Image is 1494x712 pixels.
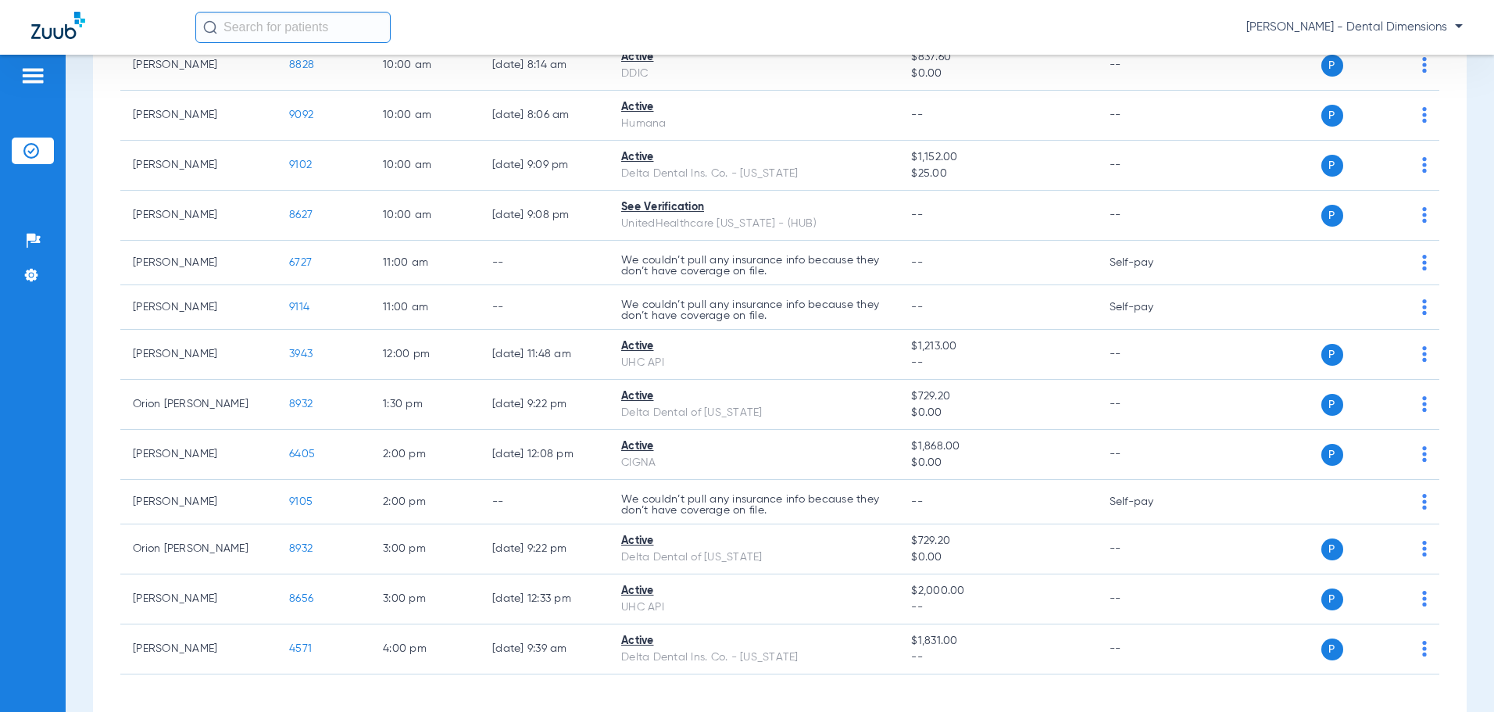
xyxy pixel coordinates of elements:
td: [DATE] 12:33 PM [480,574,609,624]
span: 9102 [289,159,312,170]
img: x.svg [1387,591,1403,606]
span: 6405 [289,449,315,460]
img: group-dot-blue.svg [1422,591,1427,606]
span: P [1321,394,1343,416]
div: CIGNA [621,455,886,471]
td: -- [1097,430,1203,480]
div: Delta Dental of [US_STATE] [621,549,886,566]
img: x.svg [1387,207,1403,223]
img: x.svg [1387,157,1403,173]
td: [PERSON_NAME] [120,41,277,91]
div: Active [621,49,886,66]
div: See Verification [621,199,886,216]
img: Zuub Logo [31,12,85,39]
span: P [1321,639,1343,660]
td: [PERSON_NAME] [120,91,277,141]
td: Self-pay [1097,285,1203,330]
span: -- [911,355,1084,371]
img: x.svg [1387,641,1403,657]
td: -- [1097,91,1203,141]
td: 1:30 PM [370,380,480,430]
td: 11:00 AM [370,285,480,330]
span: 3943 [289,349,313,360]
span: 9114 [289,302,309,313]
span: -- [911,649,1084,666]
span: $2,000.00 [911,583,1084,599]
td: -- [1097,624,1203,674]
span: -- [911,302,923,313]
td: [DATE] 8:14 AM [480,41,609,91]
td: 2:00 PM [370,430,480,480]
span: [PERSON_NAME] - Dental Dimensions [1246,20,1463,35]
td: [PERSON_NAME] [120,480,277,524]
img: x.svg [1387,346,1403,362]
td: [PERSON_NAME] [120,141,277,191]
span: Loading [757,699,803,712]
span: P [1321,105,1343,127]
img: group-dot-blue.svg [1422,255,1427,270]
img: group-dot-blue.svg [1422,446,1427,462]
td: 10:00 AM [370,191,480,241]
span: $0.00 [911,405,1084,421]
td: -- [1097,141,1203,191]
div: Active [621,438,886,455]
img: group-dot-blue.svg [1422,541,1427,556]
span: $0.00 [911,66,1084,82]
div: Active [621,633,886,649]
td: [DATE] 9:22 PM [480,380,609,430]
td: [PERSON_NAME] [120,430,277,480]
td: [PERSON_NAME] [120,241,277,285]
img: group-dot-blue.svg [1422,494,1427,510]
span: 4571 [289,643,312,654]
span: 9105 [289,496,313,507]
span: $837.60 [911,49,1084,66]
img: group-dot-blue.svg [1422,396,1427,412]
span: $0.00 [911,549,1084,566]
span: -- [911,109,923,120]
img: group-dot-blue.svg [1422,346,1427,362]
td: [DATE] 9:22 PM [480,524,609,574]
span: -- [911,496,923,507]
td: 3:00 PM [370,574,480,624]
span: $0.00 [911,455,1084,471]
span: P [1321,344,1343,366]
div: Active [621,149,886,166]
span: 9092 [289,109,313,120]
td: -- [1097,41,1203,91]
img: x.svg [1387,57,1403,73]
span: 8656 [289,593,313,604]
td: -- [480,285,609,330]
div: UHC API [621,355,886,371]
td: Self-pay [1097,480,1203,524]
img: x.svg [1387,299,1403,315]
img: x.svg [1387,107,1403,123]
img: group-dot-blue.svg [1422,57,1427,73]
img: group-dot-blue.svg [1422,299,1427,315]
td: [DATE] 9:08 PM [480,191,609,241]
img: x.svg [1387,255,1403,270]
td: 3:00 PM [370,524,480,574]
td: Self-pay [1097,241,1203,285]
td: 10:00 AM [370,91,480,141]
td: -- [1097,380,1203,430]
div: UHC API [621,599,886,616]
p: We couldn’t pull any insurance info because they don’t have coverage on file. [621,255,886,277]
div: Chat Widget [1416,637,1494,712]
img: hamburger-icon [20,66,45,85]
span: P [1321,589,1343,610]
td: [PERSON_NAME] [120,191,277,241]
td: [DATE] 9:39 AM [480,624,609,674]
img: x.svg [1387,446,1403,462]
td: [DATE] 12:08 PM [480,430,609,480]
div: Humana [621,116,886,132]
img: Search Icon [203,20,217,34]
td: -- [1097,574,1203,624]
td: [DATE] 9:09 PM [480,141,609,191]
td: [PERSON_NAME] [120,574,277,624]
td: 10:00 AM [370,41,480,91]
td: -- [480,241,609,285]
div: Delta Dental of [US_STATE] [621,405,886,421]
td: [PERSON_NAME] [120,624,277,674]
span: $1,868.00 [911,438,1084,455]
input: Search for patients [195,12,391,43]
